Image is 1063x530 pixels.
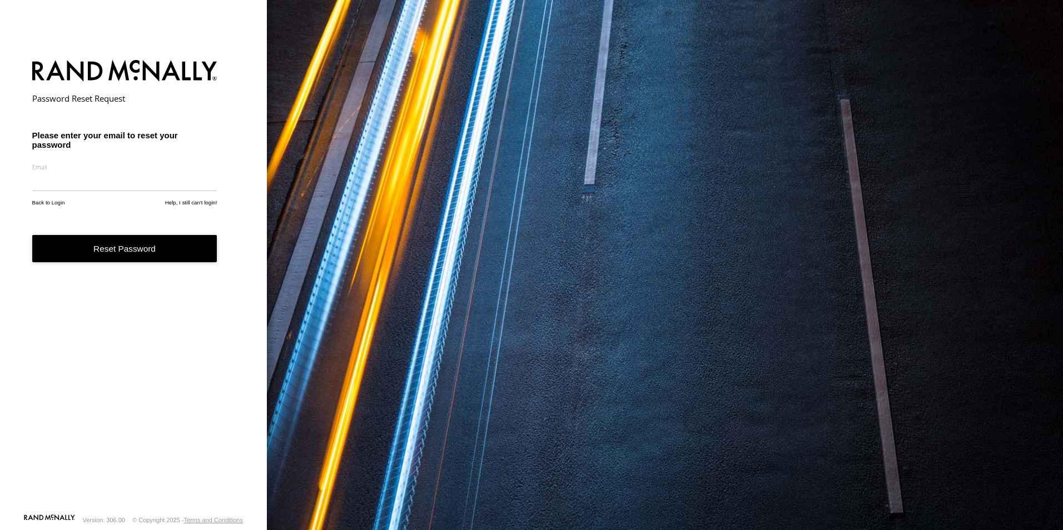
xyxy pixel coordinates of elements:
h2: Password Reset Request [32,93,217,104]
div: Version: 306.00 [83,517,125,523]
h3: Please enter your email to reset your password [32,131,217,149]
img: Rand McNally [32,58,217,86]
a: Help, I still can't login! [165,199,217,206]
a: Visit our Website [24,514,75,526]
a: Back to Login [32,199,65,206]
a: Terms and Conditions [184,517,243,523]
label: Email [32,163,217,171]
div: © Copyright 2025 - [132,517,243,523]
button: Reset Password [32,235,217,262]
